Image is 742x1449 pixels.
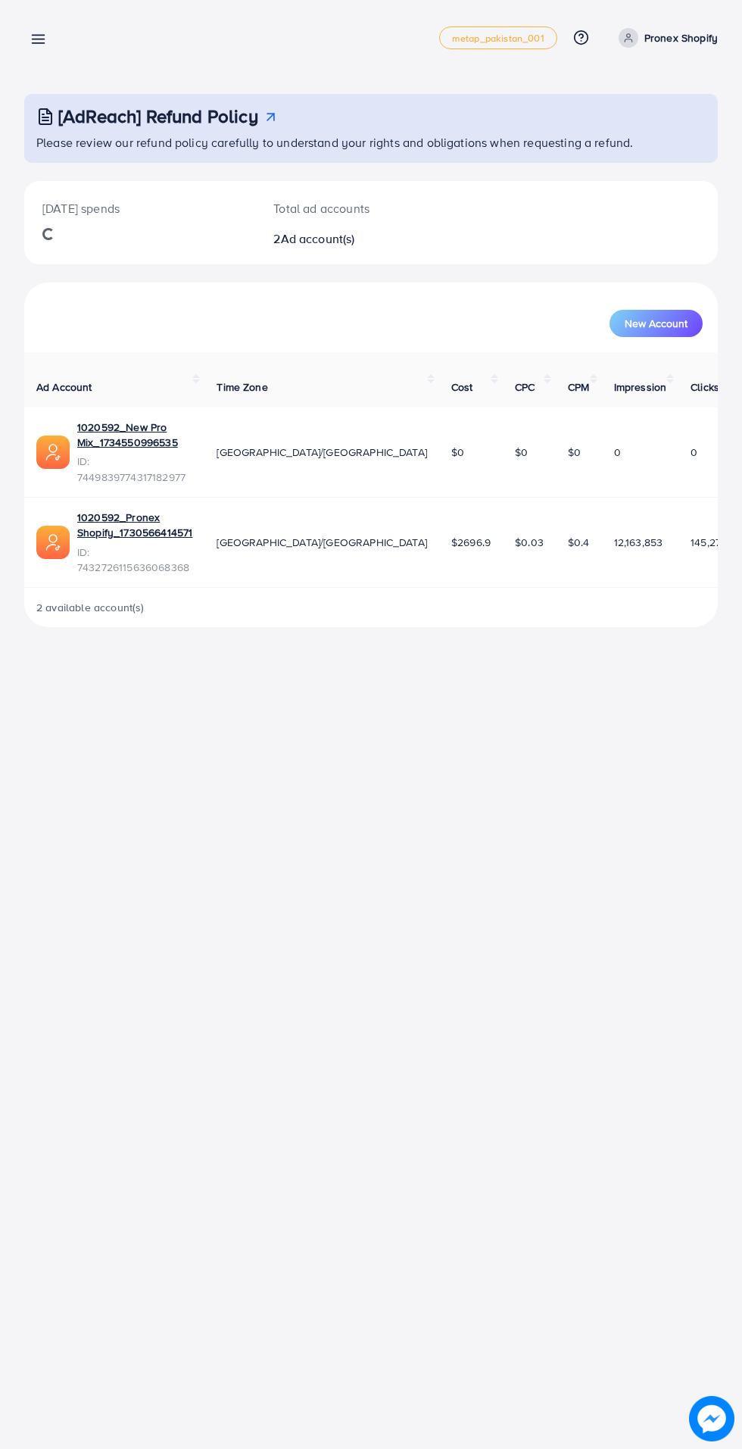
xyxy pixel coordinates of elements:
span: $0.03 [515,535,544,550]
a: 1020592_New Pro Mix_1734550996535 [77,420,192,451]
span: CPC [515,379,535,395]
span: Impression [614,379,667,395]
h3: [AdReach] Refund Policy [58,105,258,127]
img: image [689,1396,734,1441]
span: Time Zone [217,379,267,395]
span: [GEOGRAPHIC_DATA]/[GEOGRAPHIC_DATA] [217,535,427,550]
a: 1020592_Pronex Shopify_1730566414571 [77,510,192,541]
a: Pronex Shopify [613,28,718,48]
p: Please review our refund policy carefully to understand your rights and obligations when requesti... [36,133,709,151]
p: Total ad accounts [273,199,410,217]
span: Clicks [691,379,719,395]
img: ic-ads-acc.e4c84228.svg [36,436,70,469]
span: metap_pakistan_001 [452,33,544,43]
span: ID: 7449839774317182977 [77,454,192,485]
img: ic-ads-acc.e4c84228.svg [36,526,70,559]
button: New Account [609,310,703,337]
span: 0 [691,445,697,460]
a: metap_pakistan_001 [439,27,557,49]
span: 2 available account(s) [36,600,145,615]
span: $0 [451,445,464,460]
span: $0.4 [568,535,590,550]
span: Cost [451,379,473,395]
span: 12,163,853 [614,535,663,550]
span: Ad account(s) [281,230,355,247]
p: [DATE] spends [42,199,237,217]
h2: 2 [273,232,410,246]
span: $0 [515,445,528,460]
span: Ad Account [36,379,92,395]
span: $2696.9 [451,535,491,550]
span: 145,279 [691,535,727,550]
span: $0 [568,445,581,460]
span: CPM [568,379,589,395]
span: ID: 7432726115636068368 [77,545,192,576]
span: [GEOGRAPHIC_DATA]/[GEOGRAPHIC_DATA] [217,445,427,460]
span: New Account [625,318,687,329]
span: 0 [614,445,621,460]
p: Pronex Shopify [644,29,718,47]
